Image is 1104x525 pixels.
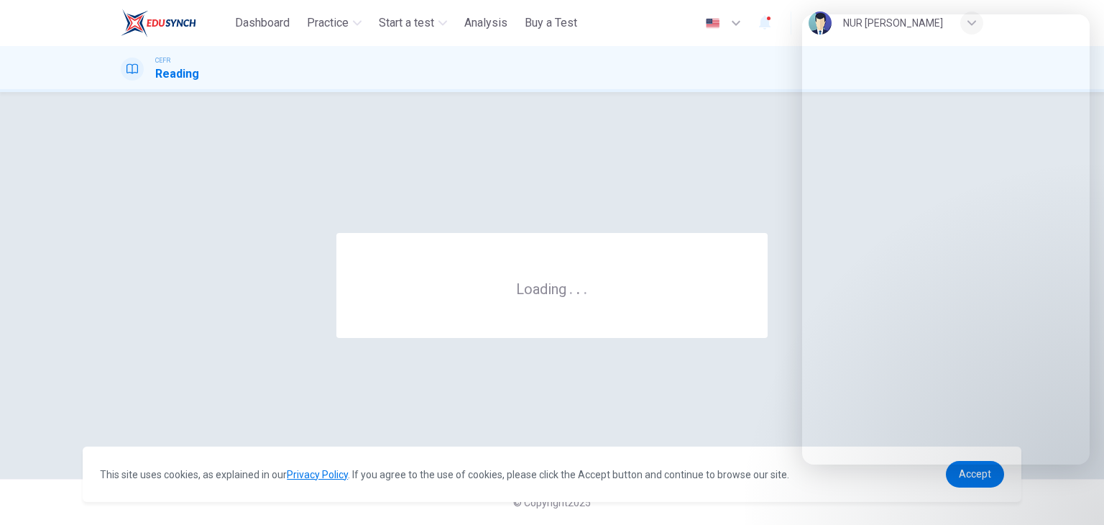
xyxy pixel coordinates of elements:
[155,65,199,83] h1: Reading
[100,469,789,480] span: This site uses cookies, as explained in our . If you agree to the use of cookies, please click th...
[464,14,507,32] span: Analysis
[569,275,574,299] h6: .
[576,275,581,299] h6: .
[704,18,722,29] img: en
[513,497,591,508] span: © Copyright 2025
[802,14,1090,465] iframe: Intercom live chat
[809,12,832,35] img: Profile picture
[155,55,170,65] span: CEFR
[516,279,588,298] h6: Loading
[946,461,1004,488] a: dismiss cookie message
[83,447,1021,502] div: cookieconsent
[379,14,434,32] span: Start a test
[1055,476,1090,511] iframe: Intercom live chat
[373,10,453,36] button: Start a test
[525,14,577,32] span: Buy a Test
[121,9,229,37] a: ELTC logo
[959,468,991,480] span: Accept
[235,14,290,32] span: Dashboard
[229,10,295,36] button: Dashboard
[583,275,588,299] h6: .
[287,469,348,480] a: Privacy Policy
[121,9,196,37] img: ELTC logo
[519,10,583,36] button: Buy a Test
[307,14,349,32] span: Practice
[459,10,513,36] button: Analysis
[301,10,367,36] button: Practice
